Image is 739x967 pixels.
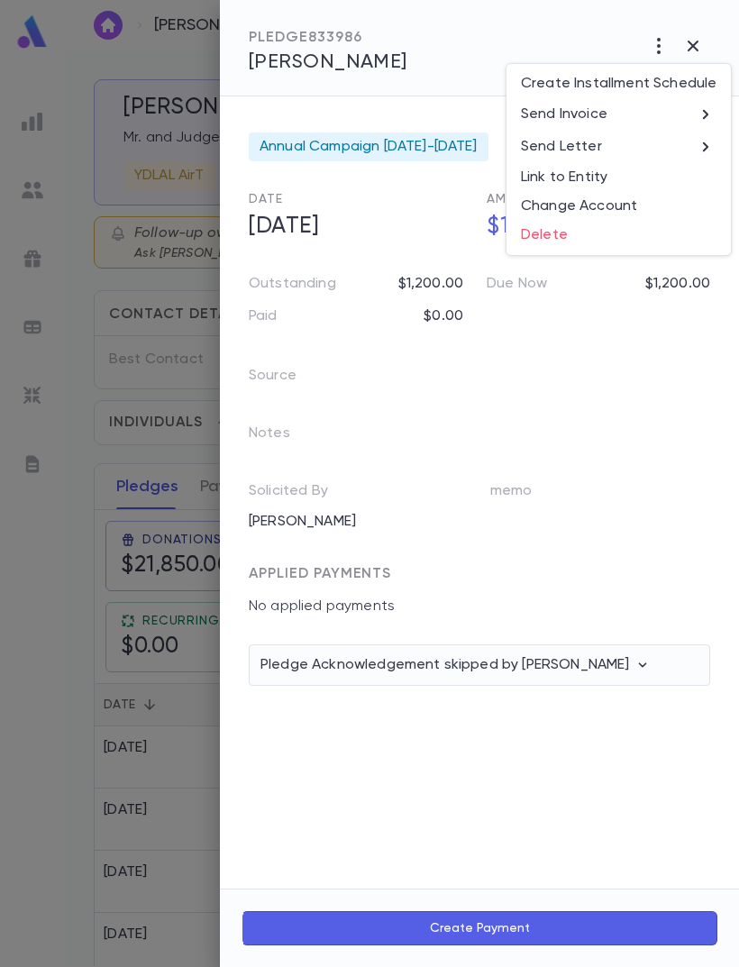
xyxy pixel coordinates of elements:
p: Send Invoice [521,105,607,123]
li: Create Installment Schedule [506,69,731,98]
p: Send Letter [521,138,602,156]
li: Change Account [506,192,731,221]
li: Delete [506,221,731,250]
li: Link to Entity [506,163,731,192]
